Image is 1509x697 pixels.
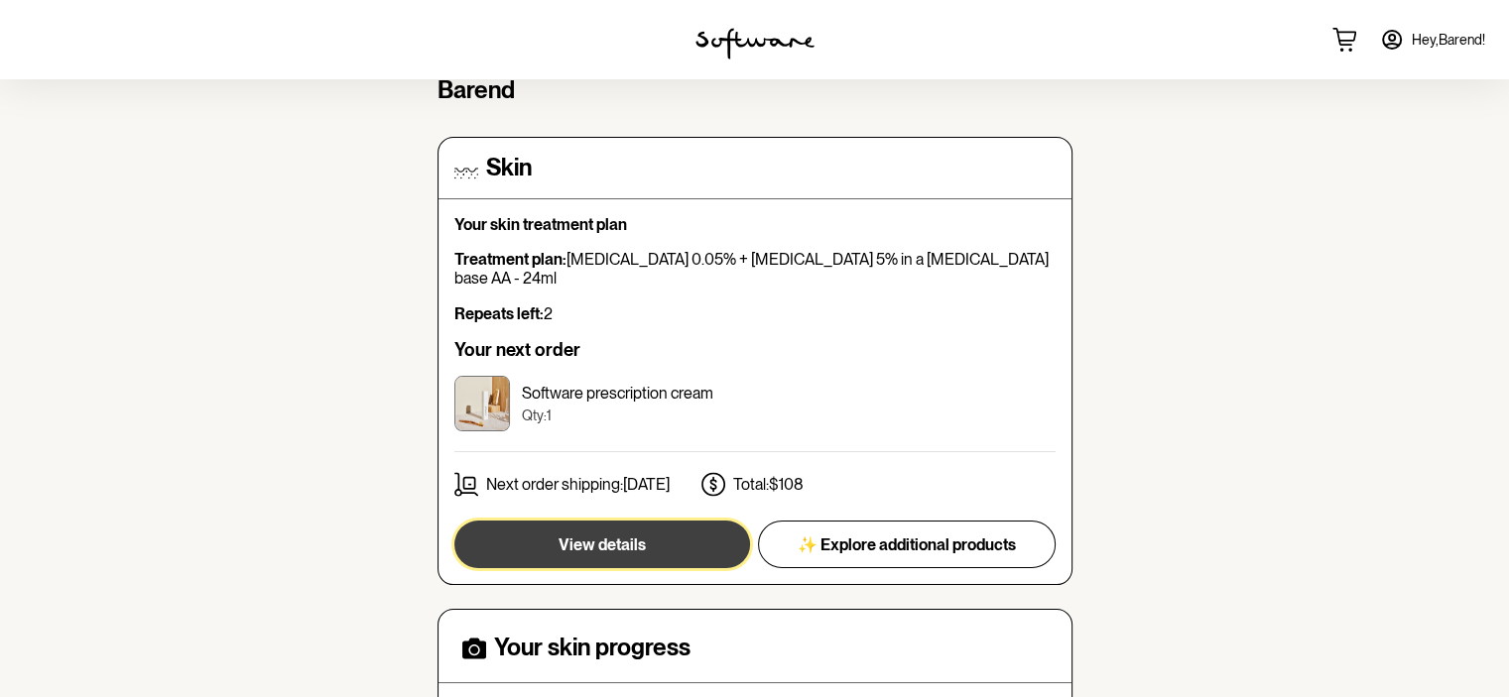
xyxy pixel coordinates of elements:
h4: Barend [438,76,1072,105]
strong: Treatment plan: [454,250,566,269]
p: Total: $108 [733,475,804,494]
h4: Your skin progress [494,634,691,662]
p: Software prescription cream [522,384,713,403]
strong: Repeats left: [454,304,544,323]
p: Qty: 1 [522,407,713,424]
button: ✨ Explore additional products [758,521,1056,568]
a: Hey,Barend! [1368,16,1497,63]
h6: Your next order [454,339,1056,361]
p: Your skin treatment plan [454,215,1056,234]
span: ✨ Explore additional products [798,535,1016,554]
img: ckrjybs9h00003h5xsftakopd.jpg [454,376,510,431]
p: Next order shipping: [DATE] [486,475,670,494]
img: software logo [695,28,815,59]
h4: Skin [486,154,532,182]
span: View details [559,535,646,554]
p: 2 [454,304,1056,323]
p: [MEDICAL_DATA] 0.05% + [MEDICAL_DATA] 5% in a [MEDICAL_DATA] base AA - 24ml [454,250,1056,288]
span: Hey, Barend ! [1412,32,1485,49]
button: View details [454,521,750,568]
